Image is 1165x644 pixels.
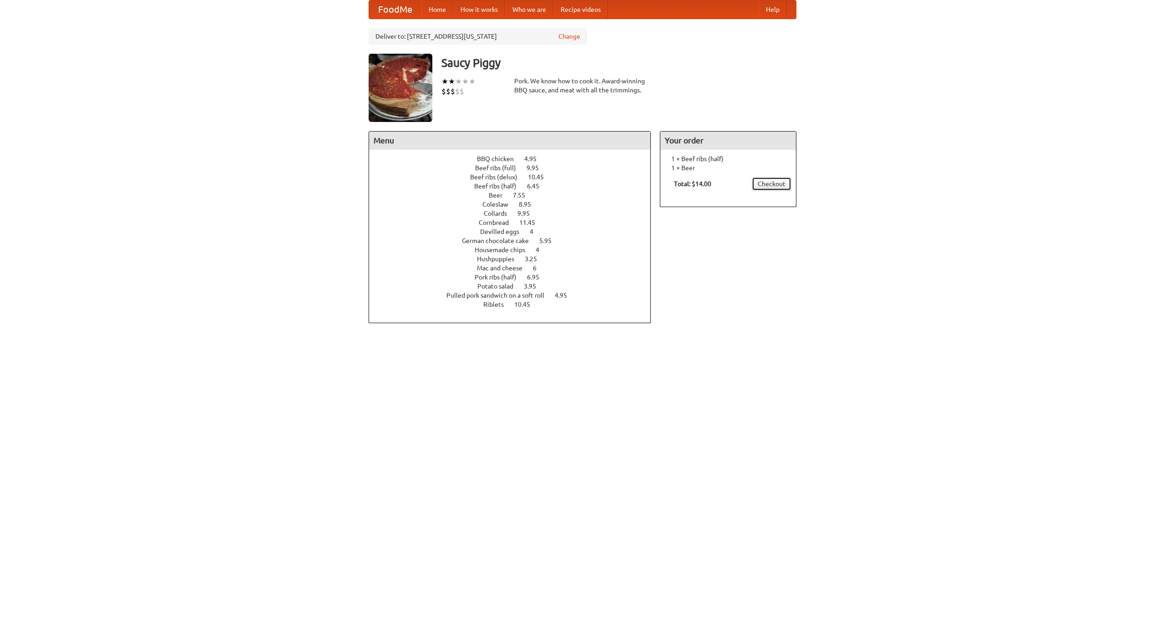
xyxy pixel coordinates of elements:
span: Mac and cheese [477,264,532,272]
a: Beef ribs (delux) 10.45 [470,173,561,181]
span: 3.95 [524,283,545,290]
span: 6 [533,264,546,272]
b: Total: $14.00 [674,180,711,188]
span: Potato salad [477,283,522,290]
li: ★ [448,76,455,86]
span: Beef ribs (delux) [470,173,527,181]
span: 4.95 [524,155,546,162]
a: Beef ribs (half) 6.45 [474,183,556,190]
li: $ [441,86,446,96]
span: 8.95 [519,201,540,208]
a: Devilled eggs 4 [480,228,550,235]
a: Beef ribs (full) 9.95 [475,164,556,172]
a: Housemade chips 4 [475,246,556,254]
span: Cornbread [479,219,518,226]
a: Help [759,0,787,19]
span: Housemade chips [475,246,534,254]
span: 4 [530,228,542,235]
h3: Saucy Piggy [441,54,796,72]
li: $ [446,86,451,96]
a: Who we are [505,0,553,19]
span: Pork ribs (half) [475,274,526,281]
a: Change [558,32,580,41]
a: FoodMe [369,0,421,19]
li: ★ [462,76,469,86]
span: Riblets [483,301,513,308]
a: BBQ chicken 4.95 [477,155,553,162]
span: German chocolate cake [462,237,538,244]
span: BBQ chicken [477,155,523,162]
span: Devilled eggs [480,228,528,235]
a: How it works [453,0,505,19]
a: Checkout [752,177,791,191]
a: Home [421,0,453,19]
span: 3.25 [525,255,546,263]
span: 6.95 [527,274,548,281]
li: 1 × Beef ribs (half) [665,154,791,163]
li: $ [455,86,460,96]
span: 5.95 [539,237,561,244]
a: Mac and cheese 6 [477,264,553,272]
span: 10.45 [514,301,539,308]
div: Pork. We know how to cook it. Award-winning BBQ sauce, and meat with all the trimmings. [514,76,651,95]
h4: Menu [369,132,650,150]
span: 10.45 [528,173,553,181]
span: 7.55 [513,192,534,199]
span: Beef ribs (full) [475,164,525,172]
a: Pork ribs (half) 6.95 [475,274,556,281]
span: Hushpuppies [477,255,523,263]
span: 9.95 [517,210,539,217]
span: 6.45 [527,183,548,190]
h4: Your order [660,132,796,150]
div: Deliver to: [STREET_ADDRESS][US_STATE] [369,28,587,45]
span: 11.45 [519,219,544,226]
img: angular.jpg [369,54,432,122]
span: Collards [484,210,516,217]
li: 1 × Beer [665,163,791,172]
a: Beer 7.55 [489,192,542,199]
span: Pulled pork sandwich on a soft roll [446,292,553,299]
a: German chocolate cake 5.95 [462,237,568,244]
span: 9.95 [527,164,548,172]
a: Coleslaw 8.95 [482,201,548,208]
li: ★ [469,76,476,86]
li: ★ [455,76,462,86]
a: Collards 9.95 [484,210,547,217]
span: Coleslaw [482,201,517,208]
a: Recipe videos [553,0,608,19]
a: Potato salad 3.95 [477,283,553,290]
a: Pulled pork sandwich on a soft roll 4.95 [446,292,584,299]
a: Cornbread 11.45 [479,219,552,226]
a: Hushpuppies 3.25 [477,255,554,263]
span: Beer [489,192,512,199]
span: 4.95 [555,292,576,299]
li: $ [460,86,464,96]
span: Beef ribs (half) [474,183,526,190]
a: Riblets 10.45 [483,301,547,308]
span: 4 [536,246,548,254]
li: $ [451,86,455,96]
li: ★ [441,76,448,86]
